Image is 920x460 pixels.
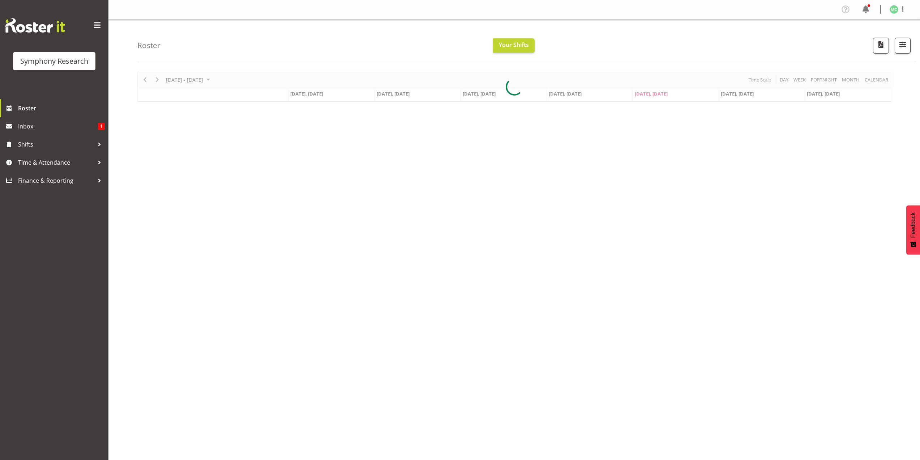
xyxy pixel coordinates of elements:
[499,41,529,49] span: Your Shifts
[18,157,94,168] span: Time & Attendance
[910,212,916,238] span: Feedback
[493,38,535,53] button: Your Shifts
[18,103,105,114] span: Roster
[18,175,94,186] span: Finance & Reporting
[18,121,98,132] span: Inbox
[5,18,65,33] img: Rosterit website logo
[895,38,911,54] button: Filter Shifts
[20,56,88,67] div: Symphony Research
[98,123,105,130] span: 1
[890,5,898,14] img: matthew-coleman1906.jpg
[873,38,889,54] button: Download a PDF of the roster according to the set date range.
[906,205,920,254] button: Feedback - Show survey
[18,139,94,150] span: Shifts
[137,41,161,50] h4: Roster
